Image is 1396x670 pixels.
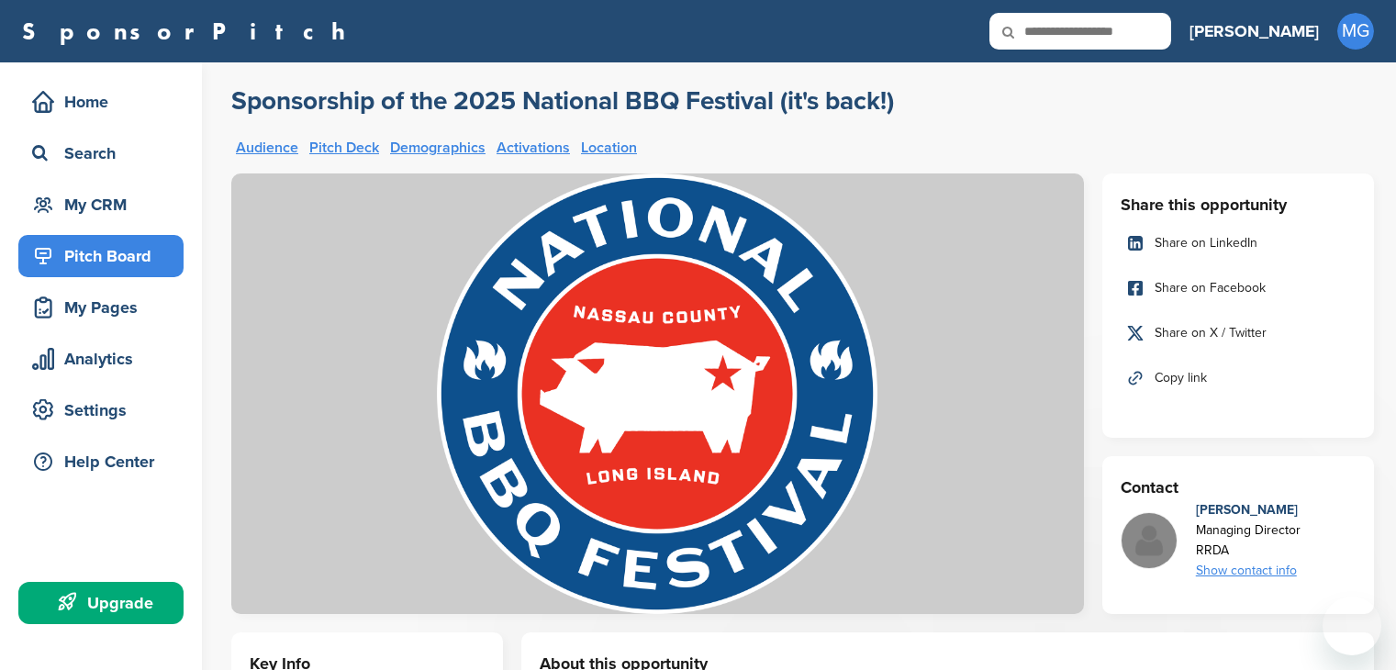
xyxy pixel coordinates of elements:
[28,586,184,620] div: Upgrade
[1121,359,1356,397] a: Copy link
[1121,475,1356,500] h3: Contact
[18,286,184,329] a: My Pages
[28,394,184,427] div: Settings
[18,582,184,624] a: Upgrade
[1121,269,1356,307] a: Share on Facebook
[1323,597,1381,655] iframe: Button to launch messaging window
[1189,18,1319,44] h3: [PERSON_NAME]
[28,342,184,375] div: Analytics
[390,140,486,155] a: Demographics
[28,137,184,170] div: Search
[18,389,184,431] a: Settings
[1196,541,1301,561] div: RRDA
[18,81,184,123] a: Home
[1189,11,1319,51] a: [PERSON_NAME]
[1121,224,1356,262] a: Share on LinkedIn
[1196,500,1301,520] div: [PERSON_NAME]
[581,140,637,155] a: Location
[18,441,184,483] a: Help Center
[28,291,184,324] div: My Pages
[28,85,184,118] div: Home
[1155,323,1267,343] span: Share on X / Twitter
[18,184,184,226] a: My CRM
[22,19,357,43] a: SponsorPitch
[1121,314,1356,352] a: Share on X / Twitter
[28,445,184,478] div: Help Center
[1196,520,1301,541] div: Managing Director
[28,240,184,273] div: Pitch Board
[18,132,184,174] a: Search
[1155,368,1207,388] span: Copy link
[236,140,298,155] a: Audience
[1155,233,1257,253] span: Share on LinkedIn
[1121,192,1356,218] h3: Share this opportunity
[18,235,184,277] a: Pitch Board
[1337,13,1374,50] span: MG
[1155,278,1266,298] span: Share on Facebook
[28,188,184,221] div: My CRM
[231,84,894,117] a: Sponsorship of the 2025 National BBQ Festival (it's back!)
[18,338,184,380] a: Analytics
[1122,513,1177,568] img: Missing
[1196,561,1301,581] div: Show contact info
[309,140,379,155] a: Pitch Deck
[497,140,570,155] a: Activations
[231,173,1084,614] img: Sponsorpitch &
